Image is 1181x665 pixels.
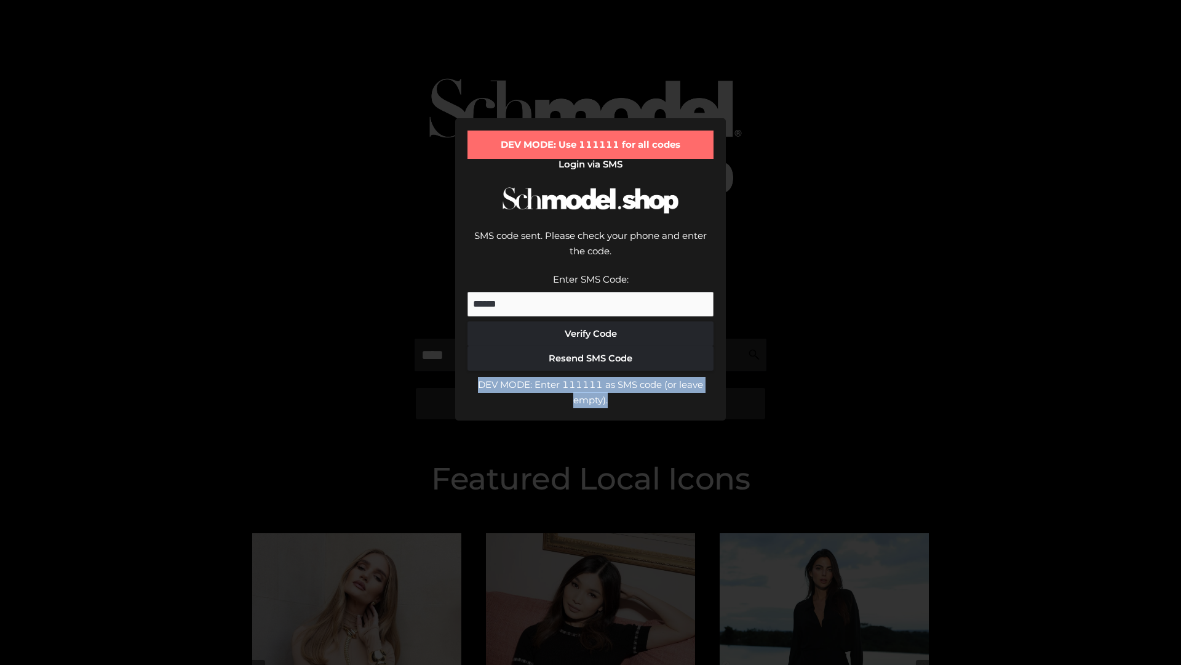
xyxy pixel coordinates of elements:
img: Schmodel Logo [498,176,683,225]
h2: Login via SMS [467,159,714,170]
div: SMS code sent. Please check your phone and enter the code. [467,228,714,272]
button: Resend SMS Code [467,346,714,371]
label: Enter SMS Code: [553,273,629,285]
div: DEV MODE: Use 111111 for all codes [467,131,714,159]
div: DEV MODE: Enter 111111 as SMS code (or leave empty). [467,377,714,408]
button: Verify Code [467,321,714,346]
